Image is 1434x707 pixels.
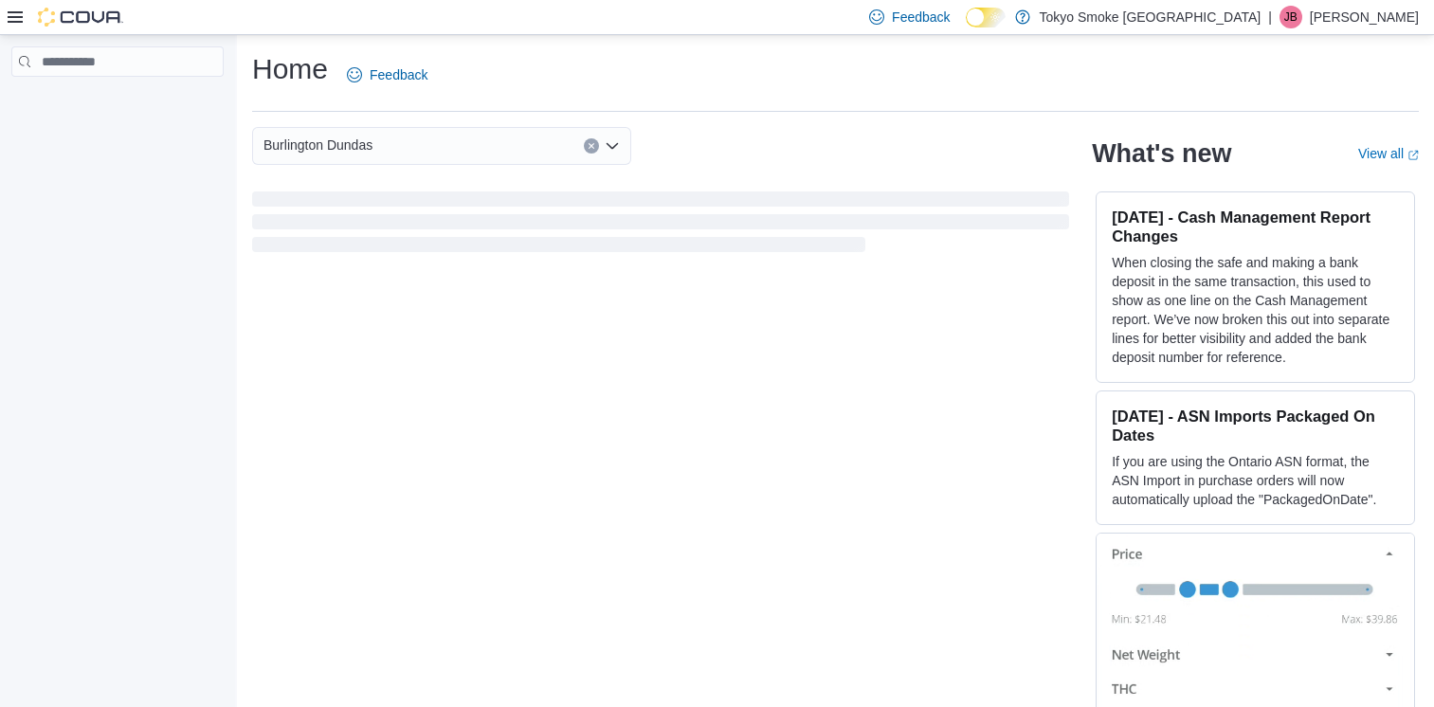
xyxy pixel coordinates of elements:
[11,81,224,126] nav: Complex example
[1310,6,1419,28] p: [PERSON_NAME]
[966,27,967,28] span: Dark Mode
[892,8,950,27] span: Feedback
[1407,150,1419,161] svg: External link
[1092,138,1231,169] h2: What's new
[1284,6,1298,28] span: JB
[1040,6,1262,28] p: Tokyo Smoke [GEOGRAPHIC_DATA]
[584,138,599,154] button: Clear input
[1280,6,1302,28] div: Jigar Bijlan
[1112,407,1399,444] h3: [DATE] - ASN Imports Packaged On Dates
[252,195,1069,256] span: Loading
[1112,253,1399,367] p: When closing the safe and making a bank deposit in the same transaction, this used to show as one...
[252,50,328,88] h1: Home
[38,8,123,27] img: Cova
[605,138,620,154] button: Open list of options
[263,134,372,156] span: Burlington Dundas
[1112,208,1399,245] h3: [DATE] - Cash Management Report Changes
[339,56,435,94] a: Feedback
[1358,146,1419,161] a: View allExternal link
[370,65,427,84] span: Feedback
[1112,452,1399,509] p: If you are using the Ontario ASN format, the ASN Import in purchase orders will now automatically...
[966,8,1006,27] input: Dark Mode
[1268,6,1272,28] p: |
